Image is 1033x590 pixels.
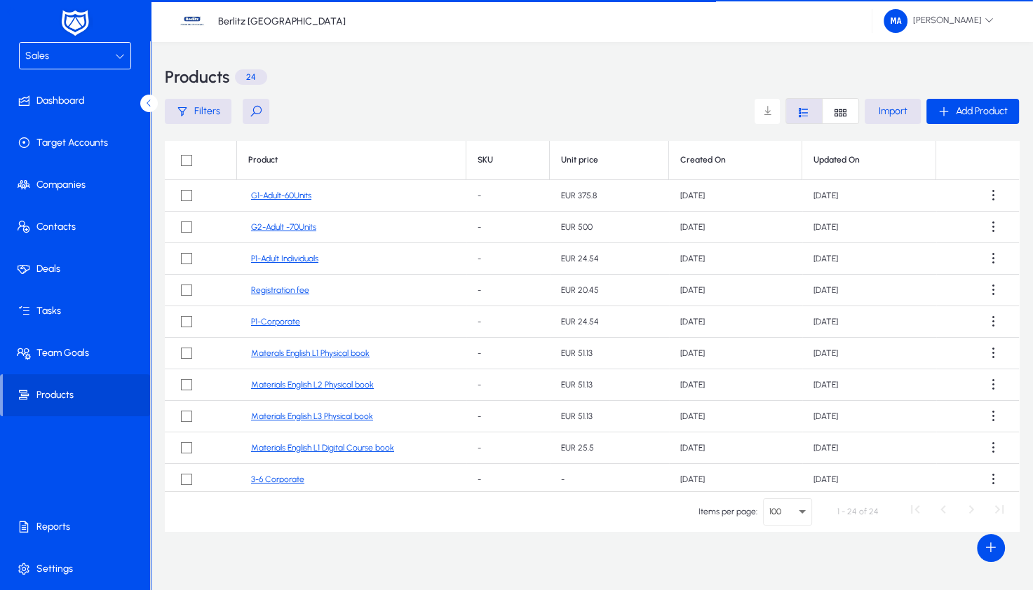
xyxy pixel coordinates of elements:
[561,155,657,165] div: Unit price
[550,464,669,495] td: -
[802,306,936,338] td: [DATE]
[466,401,550,432] td: -
[837,505,879,519] div: 1 - 24 of 24
[550,432,669,464] td: EUR 25.5
[251,380,374,390] a: Materials English L2 Physical book
[3,332,153,374] a: Team Goals
[669,180,802,212] td: [DATE]
[25,50,49,62] span: Sales
[3,548,153,590] a: Settings
[466,212,550,243] td: -
[550,275,669,306] td: EUR 20.45
[3,388,150,402] span: Products
[251,411,373,422] a: Materials English L3 Physical book
[550,243,669,275] td: EUR 24.54
[3,290,153,332] a: Tasks
[785,98,859,124] mat-button-toggle-group: Font Style
[3,178,153,192] span: Companies
[194,105,220,117] span: Filters
[3,262,153,276] span: Deals
[956,105,1008,117] span: Add Product
[3,520,153,534] span: Reports
[669,401,802,432] td: [DATE]
[478,155,493,165] div: SKU
[179,8,205,34] img: 37.jpg
[3,80,153,122] a: Dashboard
[466,432,550,464] td: -
[466,243,550,275] td: -
[669,432,802,464] td: [DATE]
[3,506,153,548] a: Reports
[466,464,550,495] td: -
[466,338,550,369] td: -
[669,464,802,495] td: [DATE]
[813,155,924,165] div: Updated On
[680,155,790,165] div: Created On
[879,105,907,117] span: Import
[698,505,757,519] div: Items per page:
[802,432,936,464] td: [DATE]
[3,248,153,290] a: Deals
[218,15,346,27] p: Berlitz [GEOGRAPHIC_DATA]
[669,306,802,338] td: [DATE]
[802,464,936,495] td: [DATE]
[550,306,669,338] td: EUR 24.54
[251,191,311,201] a: G1-Adult-60Units
[466,275,550,306] td: -
[802,243,936,275] td: [DATE]
[680,155,726,165] div: Created On
[466,369,550,401] td: -
[466,306,550,338] td: -
[3,122,153,164] a: Target Accounts
[669,275,802,306] td: [DATE]
[3,94,153,108] span: Dashboard
[165,99,231,124] button: Filters
[550,212,669,243] td: EUR 500
[550,180,669,212] td: EUR 375.8
[865,99,921,124] button: Import
[802,180,936,212] td: [DATE]
[248,155,278,165] div: Product
[802,275,936,306] td: [DATE]
[3,206,153,248] a: Contacts
[669,338,802,369] td: [DATE]
[884,9,994,33] span: [PERSON_NAME]
[884,9,907,33] img: 34.png
[802,338,936,369] td: [DATE]
[251,348,370,359] a: Materals English L1 Physical book
[802,401,936,432] td: [DATE]
[813,155,860,165] div: Updated On
[58,8,93,38] img: white-logo.png
[926,99,1019,124] button: Add Product
[466,180,550,212] td: -
[3,346,153,360] span: Team Goals
[251,222,316,233] a: G2-Adult -70Units
[802,212,936,243] td: [DATE]
[550,369,669,401] td: EUR 51.13
[769,507,781,516] span: 100
[872,8,1005,34] button: [PERSON_NAME]
[3,304,153,318] span: Tasks
[165,69,229,85] h3: Products
[251,317,300,327] a: P1-Corporate
[561,155,598,165] div: Unit price
[165,491,1019,531] mat-paginator: Select page
[550,338,669,369] td: EUR 51.13
[235,69,267,85] p: 24
[669,369,802,401] td: [DATE]
[251,443,394,453] a: Materials English L1 Digital Course book
[669,243,802,275] td: [DATE]
[251,474,304,485] a: 3-6 Corporate
[478,155,538,165] div: SKU
[3,164,153,206] a: Companies
[251,254,318,264] a: P1-Adult Individuals
[550,401,669,432] td: EUR 51.13
[3,136,153,150] span: Target Accounts
[3,562,153,576] span: Settings
[248,155,454,165] div: Product
[3,220,153,234] span: Contacts
[251,285,309,296] a: Registration fee
[669,212,802,243] td: [DATE]
[802,369,936,401] td: [DATE]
